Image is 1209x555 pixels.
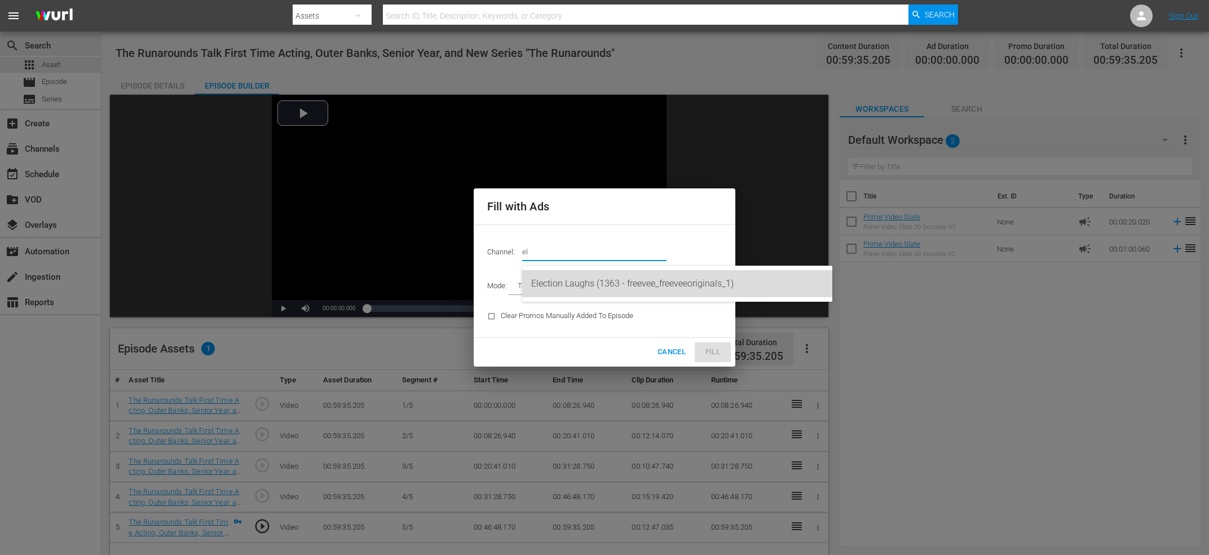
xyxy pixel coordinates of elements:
[27,3,81,29] img: ans4CAIJ8jUAAAAAAAAAAAAAAAAAAAAAAAAgQb4GAAAAAAAAAAAAAAAAAAAAAAAAJMjXAAAAAAAAAAAAAAAAAAAAAAAAgAT5G...
[1169,11,1198,20] a: Sign Out
[480,302,640,331] div: Clear Promos Manually Added To Episode
[653,342,690,362] button: Cancel
[487,248,522,256] span: Channel:
[7,9,20,23] span: menu
[487,197,722,215] h2: Fill with Ads
[480,272,729,302] div: Mode:
[925,5,955,25] span: Search
[509,279,581,295] div: Target Duration
[531,270,823,297] div: Election Laughs (1363 - freevee_freeveeoriginals_1)
[658,346,686,359] span: Cancel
